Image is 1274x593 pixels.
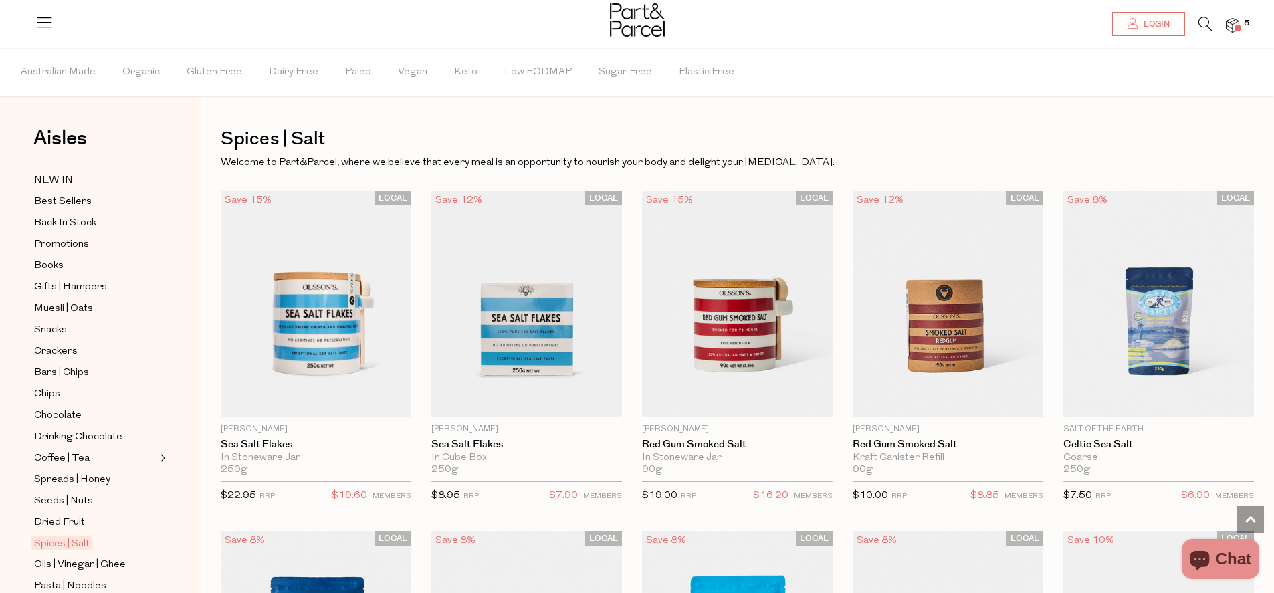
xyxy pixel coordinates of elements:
span: Keto [454,49,477,96]
a: Promotions [34,236,156,253]
span: Promotions [34,237,89,253]
a: Books [34,257,156,274]
a: Chips [34,386,156,402]
a: Coffee | Tea [34,450,156,467]
small: MEMBERS [583,493,622,500]
span: $7.90 [549,487,578,505]
span: Dairy Free [269,49,318,96]
span: LOCAL [796,531,833,546]
div: Save 8% [642,531,690,550]
h1: Spices | Salt [221,124,1254,154]
div: Save 8% [853,531,901,550]
p: [PERSON_NAME] [221,423,411,435]
span: Spices | Salt [31,536,93,550]
small: MEMBERS [1004,493,1043,500]
a: Oils | Vinegar | Ghee [34,556,156,573]
span: Plastic Free [679,49,734,96]
span: Login [1140,19,1170,30]
div: Save 8% [1063,191,1111,209]
div: Save 12% [431,191,486,209]
span: Back In Stock [34,215,96,231]
div: Save 12% [853,191,908,209]
div: In Stoneware Jar [221,452,411,464]
div: Save 10% [1063,531,1118,550]
span: 250g [431,464,458,476]
a: Best Sellers [34,193,156,210]
a: NEW IN [34,172,156,189]
span: Paleo [345,49,371,96]
a: Muesli | Oats [34,300,156,317]
span: $22.95 [221,491,256,501]
a: Red Gum Smoked Salt [853,439,1043,451]
a: Red Gum Smoked Salt [642,439,833,451]
span: $10.00 [853,491,888,501]
a: Snacks [34,322,156,338]
img: Sea Salt Flakes [221,191,411,416]
span: Vegan [398,49,427,96]
span: Snacks [34,322,67,338]
a: Celtic Sea Salt [1063,439,1254,451]
span: Sugar Free [599,49,652,96]
a: Sea Salt Flakes [431,439,622,451]
span: 90g [642,464,662,476]
span: $16.20 [753,487,788,505]
p: [PERSON_NAME] [431,423,622,435]
a: 5 [1226,18,1239,32]
span: Seeds | Nuts [34,493,93,509]
a: Crackers [34,343,156,360]
span: Dried Fruit [34,515,85,531]
div: Save 15% [221,191,276,209]
span: Chips [34,386,60,402]
inbox-online-store-chat: Shopify online store chat [1178,539,1263,582]
div: In Stoneware Jar [642,452,833,464]
span: $8.95 [431,491,460,501]
span: Drinking Chocolate [34,429,122,445]
a: Sea Salt Flakes [221,439,411,451]
a: Back In Stock [34,215,156,231]
p: Welcome to Part&Parcel, where we believe that every meal is an opportunity to nourish your body a... [221,154,1042,172]
p: [PERSON_NAME] [853,423,1043,435]
small: RRP [463,493,479,500]
a: Seeds | Nuts [34,493,156,509]
a: Bars | Chips [34,364,156,381]
img: Red Gum Smoked Salt [642,191,833,416]
span: Books [34,258,64,274]
span: $19.60 [332,487,367,505]
p: Salt of The Earth [1063,423,1254,435]
img: Sea Salt Flakes [431,191,622,416]
span: NEW IN [34,172,73,189]
div: Save 8% [221,531,269,550]
span: Muesli | Oats [34,301,93,317]
span: $7.50 [1063,491,1092,501]
span: LOCAL [1006,531,1043,546]
img: Part&Parcel [610,3,665,37]
div: Save 15% [642,191,697,209]
span: 5 [1241,17,1253,29]
a: Chocolate [34,407,156,424]
span: Best Sellers [34,194,92,210]
a: Login [1112,12,1185,36]
span: Gluten Free [187,49,242,96]
div: Save 8% [431,531,480,550]
a: Spreads | Honey [34,471,156,488]
span: 250g [221,464,247,476]
small: MEMBERS [373,493,411,500]
span: LOCAL [375,191,411,205]
span: LOCAL [1217,191,1254,205]
span: LOCAL [1006,191,1043,205]
span: Aisles [33,124,87,153]
span: Chocolate [34,408,82,424]
span: Crackers [34,344,78,360]
span: LOCAL [796,191,833,205]
span: Australian Made [21,49,96,96]
img: Celtic Sea Salt [1063,191,1254,416]
span: Bars | Chips [34,365,89,381]
a: Aisles [33,128,87,162]
span: LOCAL [1217,531,1254,546]
small: RRP [681,493,696,500]
span: Coffee | Tea [34,451,90,467]
small: RRP [891,493,907,500]
span: Gifts | Hampers [34,279,107,295]
small: MEMBERS [1215,493,1254,500]
span: LOCAL [585,191,622,205]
